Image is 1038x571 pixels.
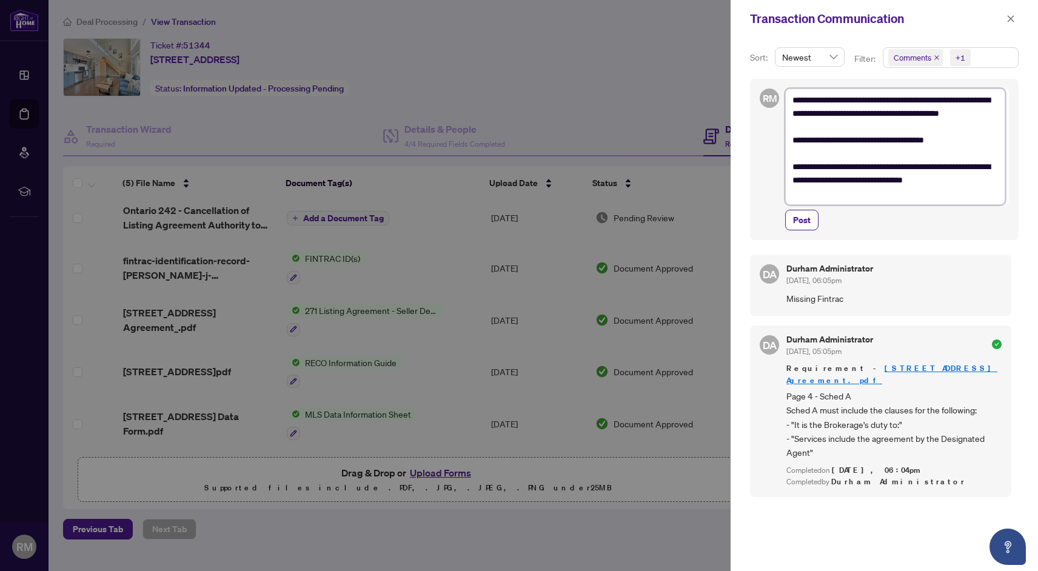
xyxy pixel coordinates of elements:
[762,266,777,282] span: DA
[786,362,1002,387] span: Requirement -
[762,336,777,353] span: DA
[894,52,931,64] span: Comments
[786,276,842,285] span: [DATE], 06:05pm
[786,264,873,273] h5: Durham Administrator
[750,10,1003,28] div: Transaction Communication
[786,363,997,386] a: [STREET_ADDRESS] Agreement.pdf
[831,476,965,487] span: Durham Administrator
[786,476,1002,488] div: Completed by
[956,52,965,64] div: +1
[832,465,922,475] span: [DATE], 06:04pm
[785,210,819,230] button: Post
[1006,15,1015,23] span: close
[793,210,811,230] span: Post
[750,51,770,64] p: Sort:
[786,347,842,356] span: [DATE], 05:05pm
[854,52,877,65] p: Filter:
[786,465,1002,476] div: Completed on
[989,529,1026,565] button: Open asap
[782,48,837,66] span: Newest
[934,55,940,61] span: close
[762,91,777,106] span: RM
[888,49,943,66] span: Comments
[786,292,1002,306] span: Missing Fintrac
[992,339,1002,349] span: check-circle
[786,389,1002,460] span: Page 4 - Sched A Sched A must include the clauses for the following: - "It is the Brokerage's dut...
[786,335,873,344] h5: Durham Administrator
